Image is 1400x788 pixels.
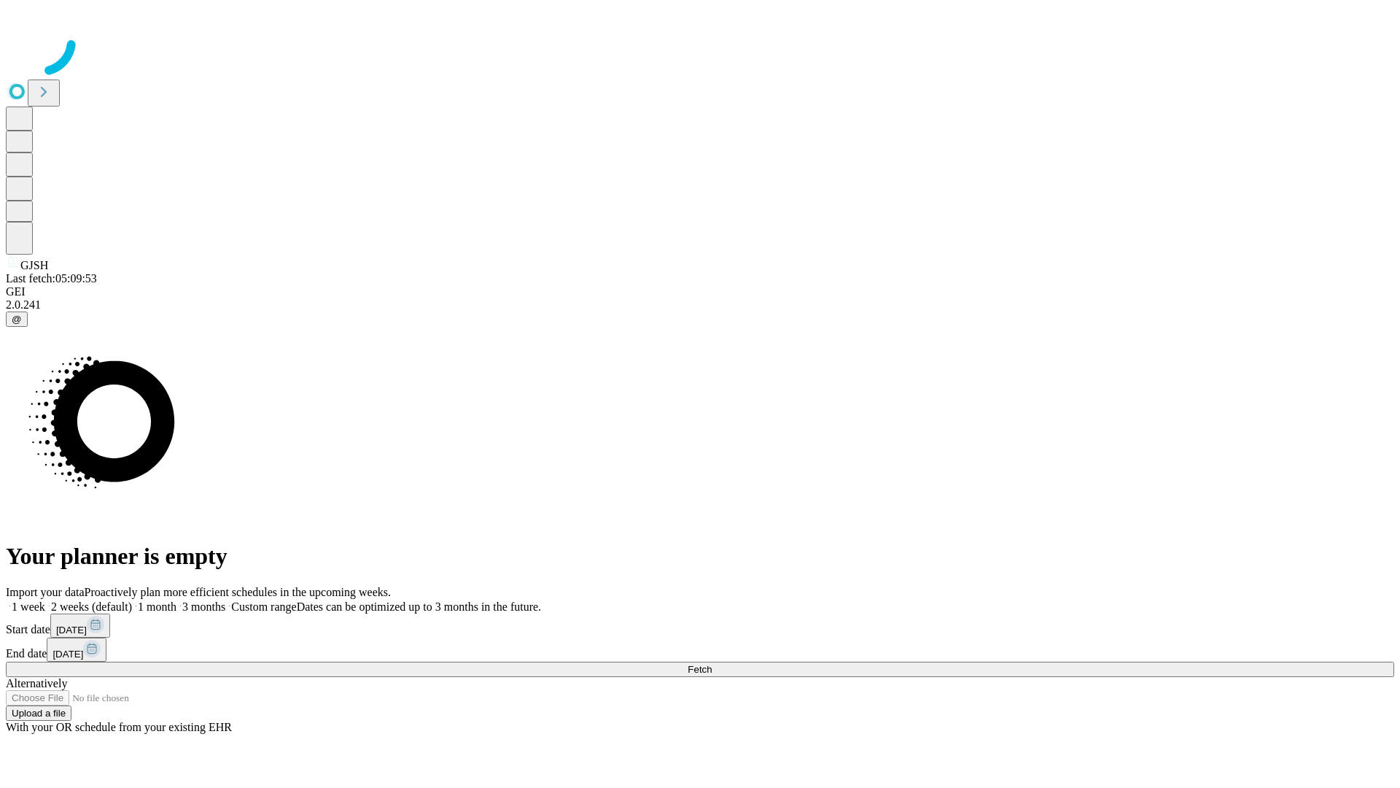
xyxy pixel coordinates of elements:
[6,721,232,733] span: With your OR schedule from your existing EHR
[6,272,97,285] span: Last fetch: 05:09:53
[6,614,1394,638] div: Start date
[6,298,1394,312] div: 2.0.241
[297,600,541,613] span: Dates can be optimized up to 3 months in the future.
[138,600,176,613] span: 1 month
[47,638,106,662] button: [DATE]
[6,662,1394,677] button: Fetch
[51,600,132,613] span: 2 weeks (default)
[12,600,45,613] span: 1 week
[6,638,1394,662] div: End date
[20,259,48,271] span: GJSH
[85,586,391,598] span: Proactively plan more efficient schedules in the upcoming weeks.
[182,600,225,613] span: 3 months
[12,314,22,325] span: @
[6,285,1394,298] div: GEI
[52,649,83,660] span: [DATE]
[6,543,1394,570] h1: Your planner is empty
[688,664,712,675] span: Fetch
[6,677,67,689] span: Alternatively
[6,312,28,327] button: @
[56,625,87,636] span: [DATE]
[6,586,85,598] span: Import your data
[50,614,110,638] button: [DATE]
[231,600,296,613] span: Custom range
[6,706,71,721] button: Upload a file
